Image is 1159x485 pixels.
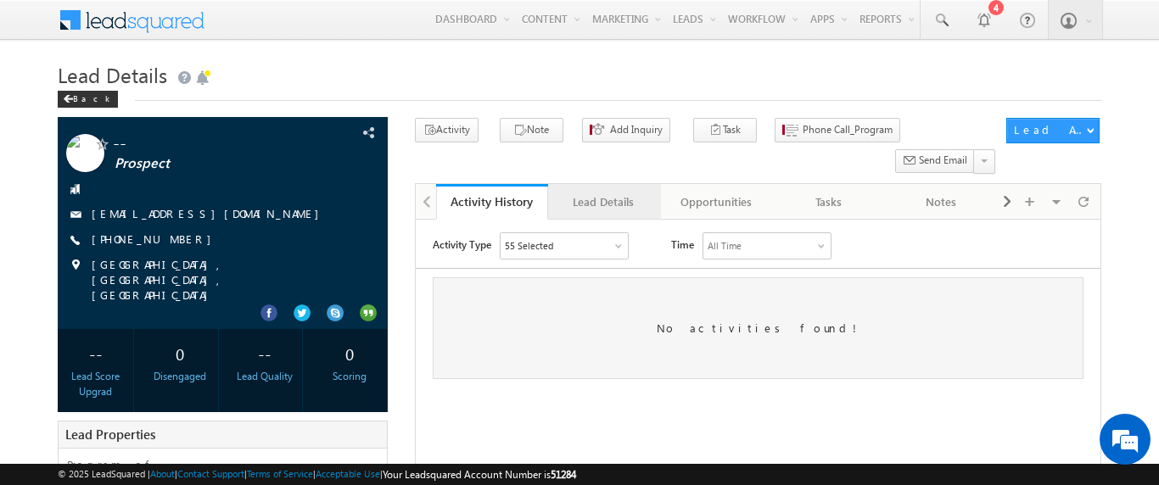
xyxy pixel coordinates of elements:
span: Lead Properties [65,426,155,443]
div: Activity History [449,193,535,209]
button: Activity [415,118,479,142]
div: -- [62,337,129,369]
a: Notes [885,184,997,220]
span: Add Inquiry [610,122,663,137]
a: Tasks [773,184,885,220]
div: Sales Activity,Program,Email Bounced,Email Link Clicked,Email Marked Spam & 50 more.. [85,14,212,39]
button: Lead Actions [1006,118,1100,143]
span: Your Leadsquared Account Number is [383,468,576,481]
span: [GEOGRAPHIC_DATA], [GEOGRAPHIC_DATA], [GEOGRAPHIC_DATA] [92,257,357,303]
div: 0 [147,337,214,369]
div: No activities found! [17,58,668,159]
button: Note [500,118,563,142]
img: Profile photo [66,134,104,178]
div: -- [232,337,299,369]
div: Tasks [787,192,870,212]
a: Activity History [436,184,548,220]
div: Lead Score Upgrad [62,369,129,399]
div: 55 Selected [89,19,137,34]
a: Terms of Service [247,468,313,479]
span: 51284 [551,468,576,481]
a: Lead Details [548,184,660,220]
div: 0 [316,337,383,369]
span: Prospect [115,155,318,172]
div: Scoring [316,369,383,384]
a: [EMAIL_ADDRESS][DOMAIN_NAME] [92,206,328,220]
div: Lead Quality [232,369,299,384]
a: Back [58,90,126,104]
span: Phone Call_Program [803,122,893,137]
div: Lead Details [562,192,645,212]
a: Acceptable Use [316,468,380,479]
a: Opportunities [661,184,773,220]
div: Opportunities [675,192,758,212]
a: About [150,468,175,479]
span: Lead Details [58,61,167,88]
div: Back [58,91,118,108]
span: [PHONE_NUMBER] [92,231,220,248]
span: Activity Type [17,13,76,38]
button: Add Inquiry [582,118,670,142]
span: Send Email [919,153,967,168]
a: Contact Support [177,468,244,479]
div: Disengaged [147,369,214,384]
span: © 2025 LeadSquared | | | | | [58,466,576,482]
button: Phone Call_Program [775,118,900,142]
span: Time [255,13,278,38]
div: All Time [292,19,326,34]
div: Lead Actions [1014,122,1086,137]
div: Notes [899,192,982,212]
button: Send Email [895,149,975,174]
span: -- [113,134,316,151]
button: Task [693,118,757,142]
